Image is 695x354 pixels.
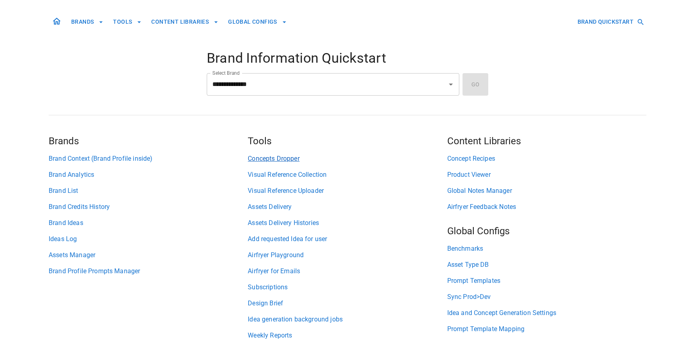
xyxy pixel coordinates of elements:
[68,14,107,29] button: BRANDS
[49,170,248,180] a: Brand Analytics
[248,202,447,212] a: Assets Delivery
[447,225,646,237] h5: Global Configs
[225,14,290,29] button: GLOBAL CONFIGS
[49,234,248,244] a: Ideas Log
[248,154,447,164] a: Concepts Dropper
[447,276,646,286] a: Prompt Templates
[49,202,248,212] a: Brand Credits History
[207,50,488,67] h4: Brand Information Quickstart
[248,315,447,324] a: Idea generation background jobs
[49,154,248,164] a: Brand Context (Brand Profile inside)
[148,14,222,29] button: CONTENT LIBRARIES
[447,202,646,212] a: Airfryer Feedback Notes
[49,266,248,276] a: Brand Profile Prompts Manager
[49,218,248,228] a: Brand Ideas
[248,331,447,340] a: Weekly Reports
[248,135,447,147] h5: Tools
[248,299,447,308] a: Design Brief
[248,250,447,260] a: Airfryer Playground
[447,135,646,147] h5: Content Libraries
[447,308,646,318] a: Idea and Concept Generation Settings
[49,250,248,260] a: Assets Manager
[248,234,447,244] a: Add requested Idea for user
[447,324,646,334] a: Prompt Template Mapping
[447,154,646,164] a: Concept Recipes
[248,170,447,180] a: Visual Reference Collection
[447,186,646,196] a: Global Notes Manager
[212,70,240,76] label: Select Brand
[574,14,646,29] button: BRAND QUICKSTART
[447,244,646,254] a: Benchmarks
[248,186,447,196] a: Visual Reference Uploader
[447,260,646,270] a: Asset Type DB
[49,135,248,147] h5: Brands
[445,79,456,90] button: Open
[248,218,447,228] a: Assets Delivery Histories
[447,292,646,302] a: Sync Prod>Dev
[49,186,248,196] a: Brand List
[447,170,646,180] a: Product Viewer
[248,282,447,292] a: Subscriptions
[110,14,145,29] button: TOOLS
[248,266,447,276] a: Airfryer for Emails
